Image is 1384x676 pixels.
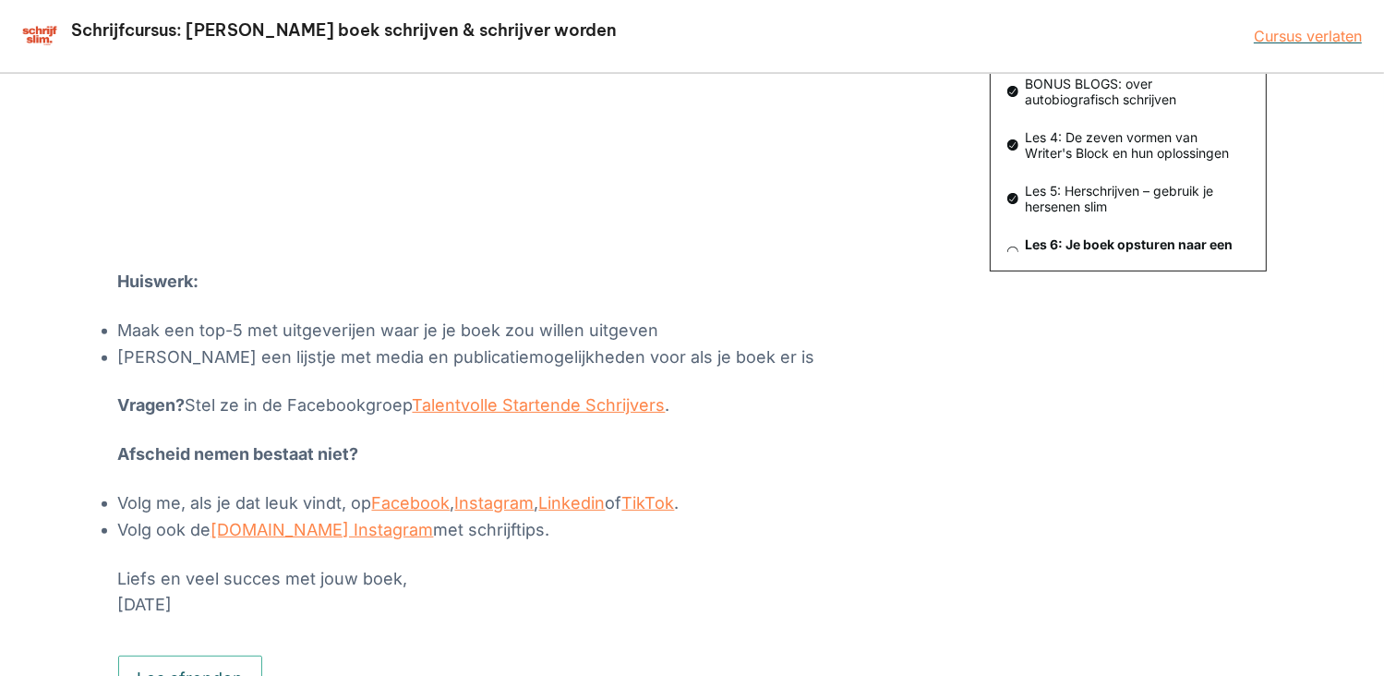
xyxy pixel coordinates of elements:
span: Les 6: Je boek opsturen naar een uitgeverij [1018,236,1249,268]
a: BONUS BLOGS: over autobiografisch schrijven [1007,76,1249,107]
h2: Schrijfcursus: [PERSON_NAME] boek schrijven & schrijver worden [69,19,619,41]
a: [DOMAIN_NAME] Instagram [211,520,434,539]
li: Maak een top-5 met uitgeverijen waar je je boek zou willen uitgeven [118,318,949,344]
a: Les 6: Je boek opsturen naar een uitgeverij [1007,236,1249,268]
span: Les 5: Herschrijven – gebruik je hersenen slim [1018,183,1249,214]
a: Les 5: Herschrijven – gebruik je hersenen slim [1007,183,1249,214]
img: schrijfcursus schrijfslim academy [22,25,58,47]
a: TikTok [622,493,675,513]
a: Instagram [455,493,535,513]
a: Cursus verlaten [1254,27,1362,45]
li: Volg ook de met schrijftips. [118,517,949,544]
p: Liefs en veel succes met jouw boek, [DATE] [118,566,949,620]
strong: Vragen? [118,395,186,415]
a: Talentvolle Startende Schrijvers [413,395,666,415]
span: Les 4: De zeven vormen van Writer's Block en hun oplossingen [1018,129,1249,161]
a: Les 4: De zeven vormen van Writer's Block en hun oplossingen [1007,129,1249,161]
a: Facebook [372,493,451,513]
p: Stel ze in de Facebookgroep . [118,392,949,419]
a: Linkedin [539,493,606,513]
li: Volg me, als je dat leuk vindt, op , , of . [118,490,949,517]
strong: Afscheid nemen bestaat niet? [118,444,359,464]
span: BONUS BLOGS: over autobiografisch schrijven [1018,76,1249,107]
li: [PERSON_NAME] een lijstje met media en publicatiemogelijkheden voor als je boek er is [118,344,949,371]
